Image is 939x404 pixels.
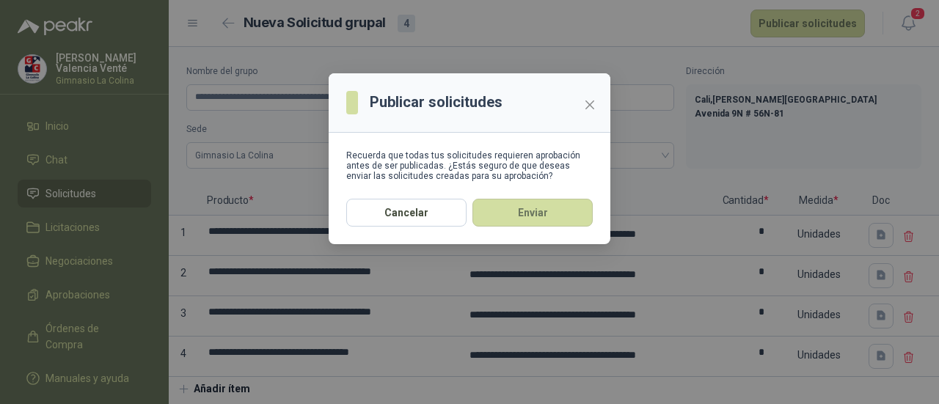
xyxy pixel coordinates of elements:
span: close [584,99,596,111]
div: Recuerda que todas tus solicitudes requieren aprobación antes de ser publicadas. ¿Estás seguro de... [346,150,593,181]
button: Close [578,93,602,117]
button: Cancelar [346,199,467,227]
button: Enviar [472,199,593,227]
h3: Publicar solicitudes [370,91,503,114]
